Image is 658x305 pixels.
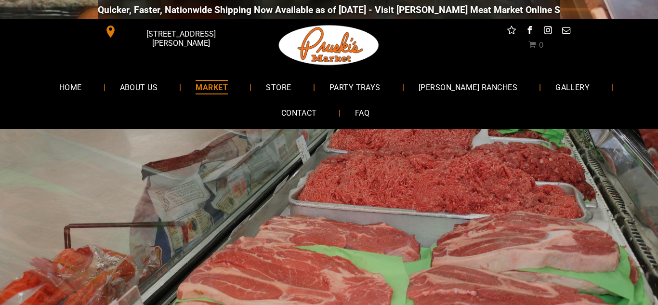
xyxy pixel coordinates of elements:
a: STORE [251,74,305,100]
a: ABOUT US [105,74,172,100]
a: MARKET [181,74,242,100]
a: PARTY TRAYS [315,74,395,100]
a: CONTACT [267,100,331,126]
a: facebook [524,24,536,39]
a: GALLERY [541,74,604,100]
a: [STREET_ADDRESS][PERSON_NAME] [98,24,245,39]
img: Pruski-s+Market+HQ+Logo2-1920w.png [277,19,381,71]
a: email [560,24,573,39]
a: HOME [45,74,96,100]
a: instagram [542,24,554,39]
a: Social network [505,24,518,39]
span: [STREET_ADDRESS][PERSON_NAME] [119,25,243,53]
span: 0 [539,40,543,50]
a: [PERSON_NAME] RANCHES [404,74,532,100]
a: FAQ [341,100,384,126]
